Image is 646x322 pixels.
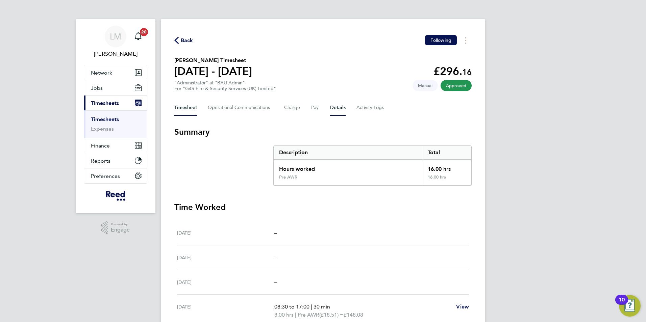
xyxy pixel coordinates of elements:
[174,100,197,116] button: Timesheet
[177,278,274,286] div: [DATE]
[273,145,472,186] div: Summary
[84,26,147,58] a: LM[PERSON_NAME]
[91,116,119,123] a: Timesheets
[295,312,296,318] span: |
[425,35,457,45] button: Following
[274,230,277,236] span: –
[284,100,300,116] button: Charge
[111,227,130,233] span: Engage
[311,100,319,116] button: Pay
[106,190,125,201] img: freesy-logo-retina.png
[84,138,147,153] button: Finance
[91,70,112,76] span: Network
[84,65,147,80] button: Network
[274,303,309,310] span: 08:30 to 17:00
[91,173,120,179] span: Preferences
[181,36,193,45] span: Back
[462,67,472,77] span: 16
[619,295,641,317] button: Open Resource Center, 10 new notifications
[84,168,147,183] button: Preferences
[319,312,344,318] span: (£18.51) =
[91,126,114,132] a: Expenses
[422,175,471,185] div: 16.00 hrs
[456,303,469,310] span: View
[177,303,274,319] div: [DATE]
[84,153,147,168] button: Reports
[84,190,147,201] a: Go to home page
[174,202,472,213] h3: Time Worked
[330,100,346,116] button: Details
[174,86,276,91] div: For "G4S Fire & Security Services (UK) Limited"
[441,80,472,91] span: This timesheet has been approved.
[279,175,297,180] div: Pre AWR
[459,35,472,46] button: Timesheets Menu
[274,312,294,318] span: 8.00 hrs
[91,100,119,106] span: Timesheets
[84,110,147,138] div: Timesheets
[430,37,451,43] span: Following
[174,64,252,78] h1: [DATE] - [DATE]
[314,303,330,310] span: 30 min
[140,28,148,36] span: 20
[298,311,319,319] span: Pre AWR
[91,158,110,164] span: Reports
[84,80,147,95] button: Jobs
[311,303,312,310] span: |
[433,65,472,78] app-decimal: £296.
[177,253,274,262] div: [DATE]
[174,127,472,137] h3: Summary
[619,300,625,308] div: 10
[174,56,252,64] h2: [PERSON_NAME] Timesheet
[91,142,110,149] span: Finance
[84,50,147,58] span: Laura Millward
[413,80,438,91] span: This timesheet was manually created.
[274,254,277,261] span: –
[111,221,130,227] span: Powered by
[174,36,193,45] button: Back
[344,312,363,318] span: £148.08
[422,160,471,175] div: 16.00 hrs
[456,303,469,311] a: View
[274,279,277,285] span: –
[208,100,273,116] button: Operational Communications
[274,146,422,159] div: Description
[101,221,130,234] a: Powered byEngage
[131,26,145,47] a: 20
[91,85,103,91] span: Jobs
[110,32,121,41] span: LM
[76,19,155,213] nav: Main navigation
[174,80,276,91] div: "Administrator" at "BAU Admin"
[422,146,471,159] div: Total
[356,100,385,116] button: Activity Logs
[84,96,147,110] button: Timesheets
[177,229,274,237] div: [DATE]
[274,160,422,175] div: Hours worked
